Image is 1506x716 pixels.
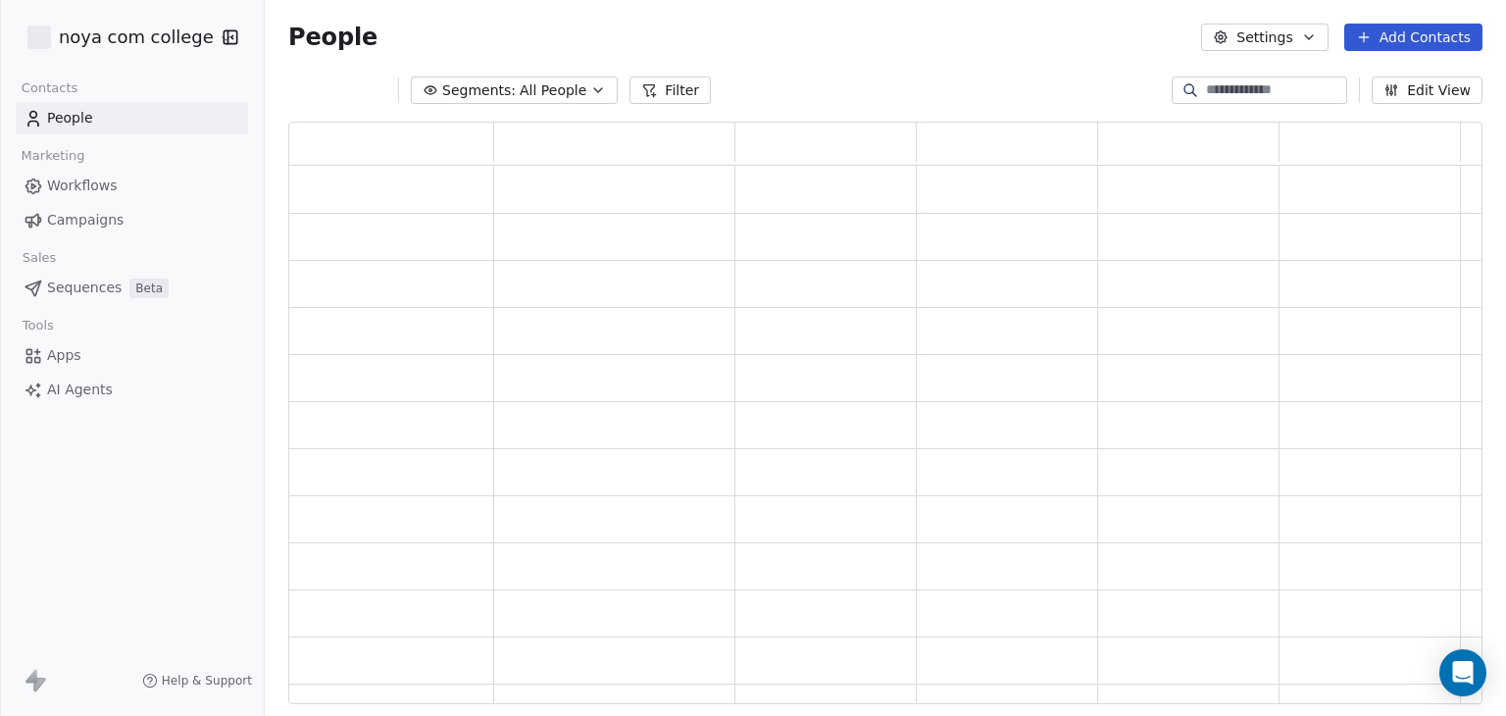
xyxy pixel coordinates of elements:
[47,210,124,230] span: Campaigns
[16,170,248,202] a: Workflows
[16,272,248,304] a: SequencesBeta
[14,311,62,340] span: Tools
[16,204,248,236] a: Campaigns
[59,25,214,50] span: noya com college
[47,345,81,366] span: Apps
[47,176,118,196] span: Workflows
[13,74,86,103] span: Contacts
[16,339,248,372] a: Apps
[47,108,93,128] span: People
[1344,24,1482,51] button: Add Contacts
[162,673,252,689] span: Help & Support
[14,243,65,273] span: Sales
[16,102,248,134] a: People
[1201,24,1328,51] button: Settings
[142,673,252,689] a: Help & Support
[288,23,377,52] span: People
[1372,77,1482,104] button: Edit View
[24,21,209,54] button: noya com college
[520,80,586,101] span: All People
[47,278,122,298] span: Sequences
[129,279,169,298] span: Beta
[442,80,516,101] span: Segments:
[47,380,113,400] span: AI Agents
[1439,649,1486,696] div: Open Intercom Messenger
[629,77,711,104] button: Filter
[13,141,93,171] span: Marketing
[16,374,248,406] a: AI Agents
